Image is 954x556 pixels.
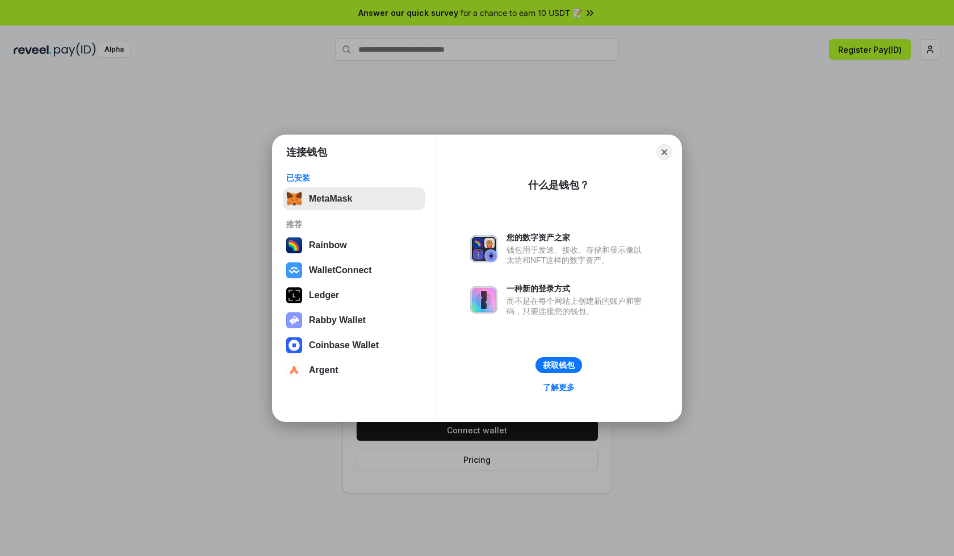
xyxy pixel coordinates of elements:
[470,286,497,313] img: svg+xml,%3Csvg%20xmlns%3D%22http%3A%2F%2Fwww.w3.org%2F2000%2Fsvg%22%20fill%3D%22none%22%20viewBox...
[286,287,302,303] img: svg+xml,%3Csvg%20xmlns%3D%22http%3A%2F%2Fwww.w3.org%2F2000%2Fsvg%22%20width%3D%2228%22%20height%3...
[309,365,338,375] div: Argent
[283,309,425,332] button: Rabby Wallet
[309,340,379,350] div: Coinbase Wallet
[283,334,425,357] button: Coinbase Wallet
[309,265,372,275] div: WalletConnect
[286,237,302,253] img: svg+xml,%3Csvg%20width%3D%22120%22%20height%3D%22120%22%20viewBox%3D%220%200%20120%20120%22%20fil...
[283,359,425,382] button: Argent
[470,235,497,262] img: svg+xml,%3Csvg%20xmlns%3D%22http%3A%2F%2Fwww.w3.org%2F2000%2Fsvg%22%20fill%3D%22none%22%20viewBox...
[507,296,647,316] div: 而不是在每个网站上创建新的账户和密码，只需连接您的钱包。
[286,262,302,278] img: svg+xml,%3Csvg%20width%3D%2228%22%20height%3D%2228%22%20viewBox%3D%220%200%2028%2028%22%20fill%3D...
[507,283,647,294] div: 一种新的登录方式
[286,312,302,328] img: svg+xml,%3Csvg%20xmlns%3D%22http%3A%2F%2Fwww.w3.org%2F2000%2Fsvg%22%20fill%3D%22none%22%20viewBox...
[283,259,425,282] button: WalletConnect
[309,315,366,325] div: Rabby Wallet
[286,362,302,378] img: svg+xml,%3Csvg%20width%3D%2228%22%20height%3D%2228%22%20viewBox%3D%220%200%2028%2028%22%20fill%3D...
[535,357,582,373] button: 获取钱包
[286,337,302,353] img: svg+xml,%3Csvg%20width%3D%2228%22%20height%3D%2228%22%20viewBox%3D%220%200%2028%2028%22%20fill%3D...
[536,380,581,395] a: 了解更多
[286,191,302,207] img: svg+xml,%3Csvg%20fill%3D%22none%22%20height%3D%2233%22%20viewBox%3D%220%200%2035%2033%22%20width%...
[286,219,422,229] div: 推荐
[283,284,425,307] button: Ledger
[283,187,425,210] button: MetaMask
[507,232,647,243] div: 您的数字资产之家
[543,382,575,392] div: 了解更多
[309,290,339,300] div: Ledger
[309,194,352,204] div: MetaMask
[286,173,422,183] div: 已安装
[286,145,327,159] h1: 连接钱包
[283,234,425,257] button: Rainbow
[543,360,575,370] div: 获取钱包
[656,144,672,160] button: Close
[528,178,589,192] div: 什么是钱包？
[507,245,647,265] div: 钱包用于发送、接收、存储和显示像以太坊和NFT这样的数字资产。
[309,240,347,250] div: Rainbow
